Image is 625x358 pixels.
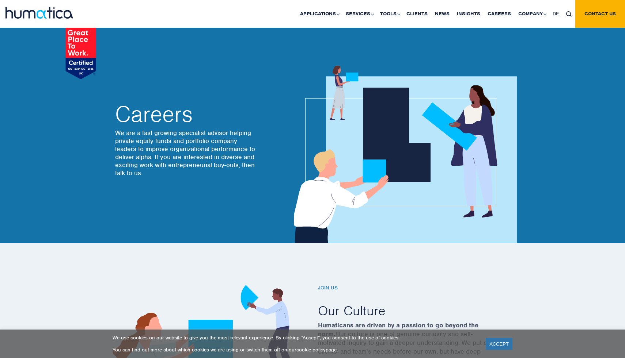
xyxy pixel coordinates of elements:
img: search_icon [566,11,572,17]
p: You can find out more about which cookies we are using or switch them off on our page. [113,347,477,353]
p: We use cookies on our website to give you the most relevant experience. By clicking “Accept”, you... [113,335,477,341]
h2: Our Culture [318,302,515,319]
strong: Humaticans are driven by a passion to go beyond the norm. [318,321,478,338]
a: cookie policy [296,347,326,353]
img: logo [5,7,73,19]
h2: Careers [115,103,258,125]
img: about_banner1 [287,66,517,243]
p: We are a fast growing specialist advisor helping private equity funds and portfolio company leade... [115,129,258,177]
span: DE [553,11,559,17]
a: ACCEPT [486,338,512,350]
h6: Join us [318,285,515,291]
